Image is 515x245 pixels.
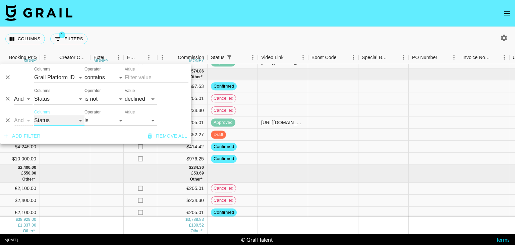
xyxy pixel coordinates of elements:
div: © Grail Talent [241,236,273,243]
div: v [DATE] [5,238,18,242]
div: Commission [178,51,204,64]
span: confirmed [211,144,237,150]
div: money [24,59,39,63]
span: € 410.03 [190,75,203,79]
button: Menu [248,52,258,62]
div: 38,929.00 [18,217,36,223]
div: money [94,59,109,63]
div: $ [185,217,188,223]
select: Logic operator [14,94,33,104]
span: approved [211,59,235,65]
div: Invoice Notes [459,51,509,64]
button: Sort [234,53,243,62]
div: Video Link [261,51,284,64]
button: Menu [499,52,509,62]
a: Terms [496,236,510,243]
button: Sort [337,53,346,62]
button: Menu [40,52,50,62]
div: Creator Commmission Override [40,51,90,64]
div: $234.30 [157,195,208,207]
div: Special Booking Type [362,51,389,64]
label: Operator [84,66,101,72]
span: cancelled [211,185,236,192]
button: Menu [114,52,124,62]
div: $976.25 [157,153,208,165]
div: 2,400.00 [20,165,36,170]
span: € 410.03 [190,177,203,182]
div: $ [18,165,20,170]
div: Boost Code [311,51,337,64]
button: Sort [136,53,146,62]
div: Boost Code [308,51,358,64]
div: 234.30 [191,165,204,170]
button: Sort [104,53,114,62]
div: PO Number [412,51,437,64]
button: Sort [284,53,293,62]
label: Operator [84,88,101,94]
div: $ [189,165,191,170]
span: confirmed [211,83,237,90]
div: Expenses: Remove Commission? [127,51,136,64]
div: 1,337.00 [20,223,36,228]
button: Menu [348,52,358,62]
div: Special Booking Type [358,51,409,64]
div: https://www.instagram.com/p/DMAypDhSh1p/ [261,59,304,66]
div: money [189,59,204,63]
label: Value [125,109,135,115]
div: £ [21,171,24,177]
span: € 1,282.69 [190,229,203,233]
span: cancelled [211,197,236,204]
div: 3,788.83 [188,217,204,223]
button: Show filters [50,34,88,44]
button: Delete [3,115,13,126]
span: cancelled [211,107,236,114]
div: Booking Price [9,51,39,64]
button: Add filter [1,130,43,142]
button: Delete [3,94,13,104]
button: Sort [490,53,499,62]
div: https://www.instagram.com/p/DM5MXB-yvZt/ [261,119,304,126]
div: 1 active filter [225,53,234,62]
span: confirmed [211,209,237,216]
div: Status [211,51,225,64]
img: Grail Talent [5,5,72,21]
span: € 13,139.00 [23,229,35,233]
div: PO Number [409,51,459,64]
button: Menu [157,52,167,62]
label: Value [125,66,135,72]
button: Sort [168,53,178,62]
div: Invoice Notes [462,51,490,64]
button: Menu [144,52,154,62]
div: $ [15,217,18,223]
button: Sort [389,53,399,62]
button: open drawer [500,7,514,20]
input: Filter value [125,72,188,83]
label: Columns [34,88,50,94]
span: draft [211,132,226,138]
div: €205.01 [157,183,208,195]
div: Creator Commmission Override [59,51,87,64]
span: 1 [59,32,65,38]
button: Menu [298,52,308,62]
div: $414.42 [157,141,208,153]
div: 53.69 [193,171,204,177]
select: Logic operator [14,115,33,126]
button: Select columns [5,34,45,44]
label: Columns [34,66,50,72]
div: £ [189,223,191,228]
span: approved [211,119,235,126]
button: Delete [3,72,13,83]
label: Columns [34,109,50,115]
label: Value [125,88,135,94]
button: Menu [399,52,409,62]
button: Show filters [225,53,234,62]
button: Sort [437,53,447,62]
div: Status [208,51,258,64]
div: €205.01 [157,207,208,219]
div: £ [18,223,20,228]
span: cancelled [211,95,236,102]
div: 550.00 [23,171,36,177]
div: Video Link [258,51,308,64]
div: Expenses: Remove Commission? [124,51,157,64]
button: Remove all [145,130,190,142]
